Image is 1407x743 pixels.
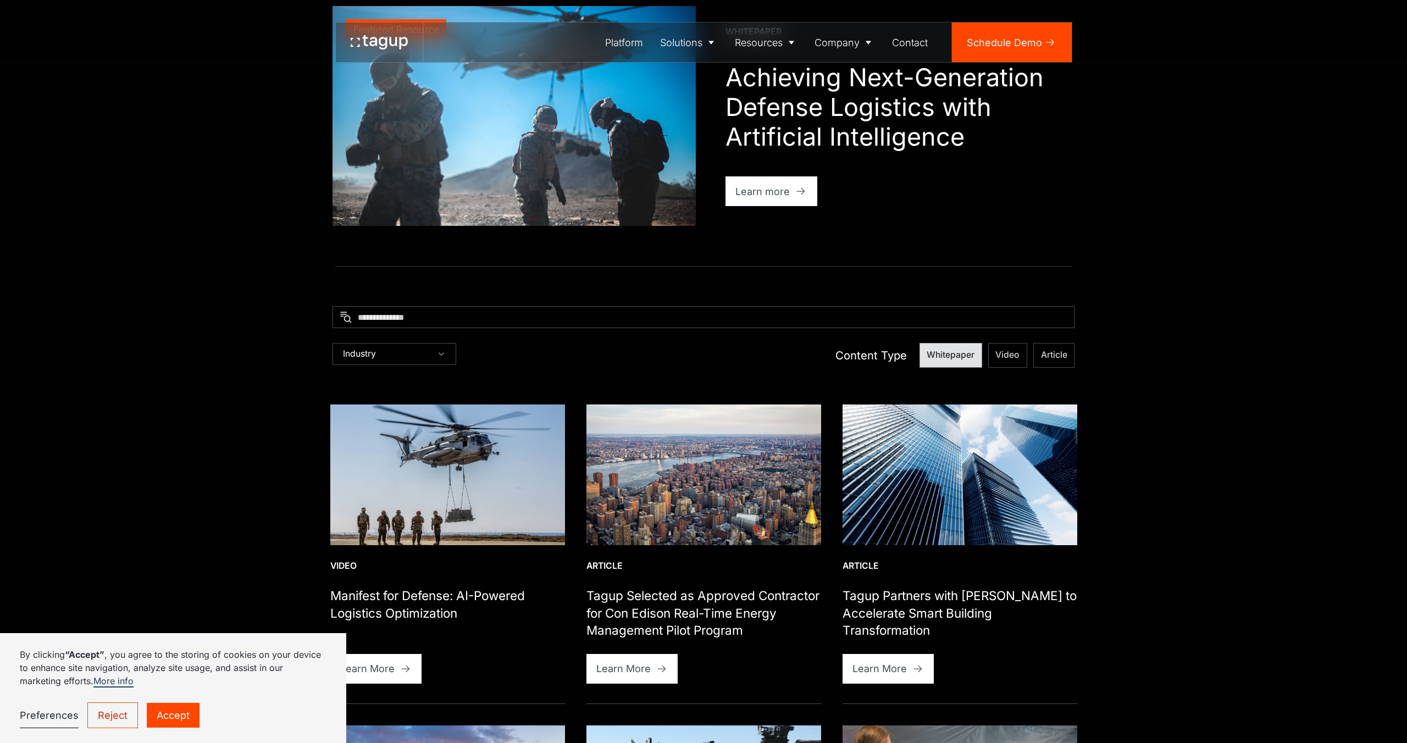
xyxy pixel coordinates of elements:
[883,23,937,62] a: Contact
[725,176,817,206] a: Learn more
[330,587,565,622] h1: Manifest for Defense: AI-Powered Logistics Optimization
[596,661,651,676] div: Learn More
[586,654,678,684] a: Learn More
[65,649,104,660] strong: “Accept”
[605,35,643,50] div: Platform
[20,648,326,687] p: By clicking , you agree to the storing of cookies on your device to enhance site navigation, anal...
[586,560,821,572] div: Article
[852,661,907,676] div: Learn More
[20,703,79,728] a: Preferences
[735,184,790,199] div: Learn more
[843,654,934,684] a: Learn More
[333,6,696,226] a: Featured Resource
[843,560,1077,572] div: Article
[330,560,565,572] div: Video
[725,63,1074,152] h1: Achieving Next-Generation Defense Logistics with Artificial Intelligence
[87,702,138,728] a: Reject
[835,347,907,363] div: Content Type
[735,35,783,50] div: Resources
[806,23,884,62] a: Company
[726,23,806,62] a: Resources
[952,23,1072,62] a: Schedule Demo
[147,703,200,728] a: Accept
[660,35,702,50] div: Solutions
[333,343,456,365] div: Industry
[333,306,1074,368] form: Resources
[93,675,134,687] a: More info
[586,587,821,639] h1: Tagup Selected as Approved Contractor for Con Edison Real-Time Energy Management Pilot Program
[343,348,376,359] div: Industry
[340,661,395,676] div: Learn More
[843,404,1077,545] img: Tagup and Neeve partner to accelerate smart building transformation
[1041,349,1067,361] span: Article
[843,587,1077,639] h1: Tagup Partners with [PERSON_NAME] to Accelerate Smart Building Transformation
[815,35,860,50] div: Company
[927,349,974,361] span: Whitepaper
[995,349,1020,361] span: Video
[652,23,727,62] a: Solutions
[596,23,652,62] a: Platform
[330,654,422,684] a: Learn More
[892,35,928,50] div: Contact
[967,35,1042,50] div: Schedule Demo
